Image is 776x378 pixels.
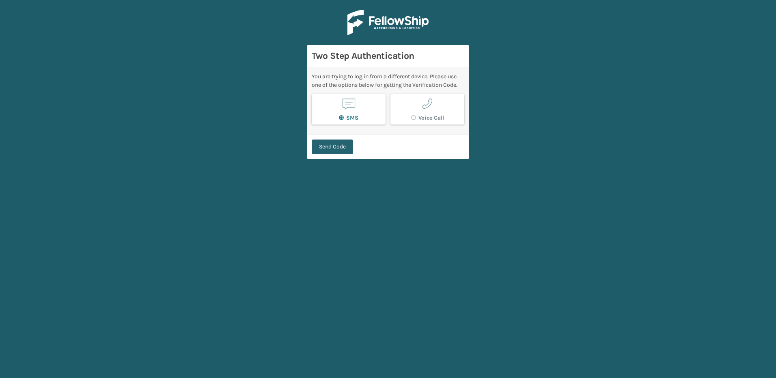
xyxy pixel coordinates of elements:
[411,114,444,121] label: Voice Call
[312,140,353,154] button: Send Code
[347,10,429,35] img: Logo
[339,114,358,121] label: SMS
[312,72,464,89] div: You are trying to log in from a different device. Please use one of the options below for getting...
[312,50,464,62] h3: Two Step Authentication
